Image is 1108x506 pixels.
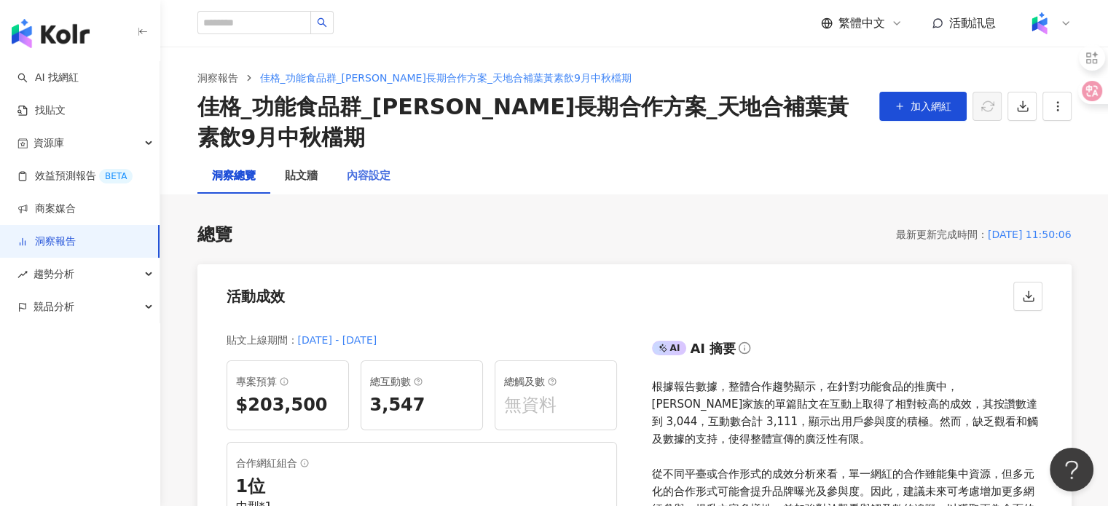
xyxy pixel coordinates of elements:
a: 找貼文 [17,103,66,118]
div: AIAI 摘要 [652,337,1042,366]
a: searchAI 找網紅 [17,71,79,85]
div: 貼文牆 [285,167,318,185]
div: AI 摘要 [690,339,736,357]
span: 競品分析 [34,290,74,323]
div: 最新更新完成時間 ： [896,226,988,243]
div: 專案預算 [236,373,339,390]
div: 佳格_功能食品群_[PERSON_NAME]長期合作方案_天地合補葉黃素飲9月中秋檔期 [197,92,868,153]
div: 內容設定 [347,167,390,185]
div: 合作網紅組合 [236,454,608,472]
div: 1 位 [236,475,608,499]
span: 資源庫 [34,127,64,159]
img: Kolr%20app%20icon%20%281%29.png [1026,9,1053,37]
div: 貼文上線期間 ： [227,331,298,349]
div: $203,500 [236,393,339,418]
iframe: Help Scout Beacon - Open [1050,448,1093,491]
div: 總覽 [197,223,232,248]
a: 洞察報告 [195,70,241,86]
div: [DATE] - [DATE] [298,331,377,349]
div: 洞察總覽 [212,167,256,185]
span: 繁體中文 [838,15,885,31]
div: AI [652,341,687,355]
img: logo [12,19,90,48]
span: 加入網紅 [911,100,951,112]
a: 洞察報告 [17,234,76,249]
div: 總觸及數 [504,373,608,390]
div: [DATE] 11:50:06 [988,226,1072,243]
div: 3,547 [370,393,474,418]
span: search [317,17,327,28]
button: 加入網紅 [879,92,967,121]
div: 無資料 [504,393,608,418]
span: 趨勢分析 [34,258,74,290]
a: 效益預測報告BETA [17,169,133,183]
span: rise [17,269,28,280]
div: 活動成效 [227,286,285,307]
a: 商案媒合 [17,202,76,216]
div: 總互動數 [370,373,474,390]
span: 佳格_功能食品群_[PERSON_NAME]長期合作方案_天地合補葉黃素飲9月中秋檔期 [260,72,632,84]
span: 活動訊息 [949,16,996,30]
